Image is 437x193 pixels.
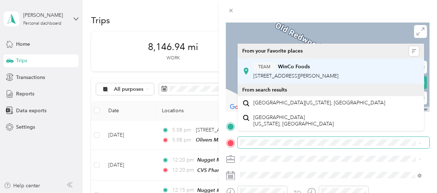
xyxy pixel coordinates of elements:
span: [GEOGRAPHIC_DATA] [US_STATE], [GEOGRAPHIC_DATA] [253,114,334,127]
span: From your Favorite places [243,48,303,54]
span: [GEOGRAPHIC_DATA][US_STATE], [GEOGRAPHIC_DATA] [253,100,385,106]
button: TEAM [253,62,275,71]
span: TEAM [258,64,270,70]
img: Google [228,103,252,112]
span: [STREET_ADDRESS][PERSON_NAME] [253,73,338,79]
iframe: Everlance-gr Chat Button Frame [397,153,437,193]
span: From search results [243,87,287,93]
a: Open this area in Google Maps (opens a new window) [228,103,252,112]
strong: WinCo Foods [278,64,310,70]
